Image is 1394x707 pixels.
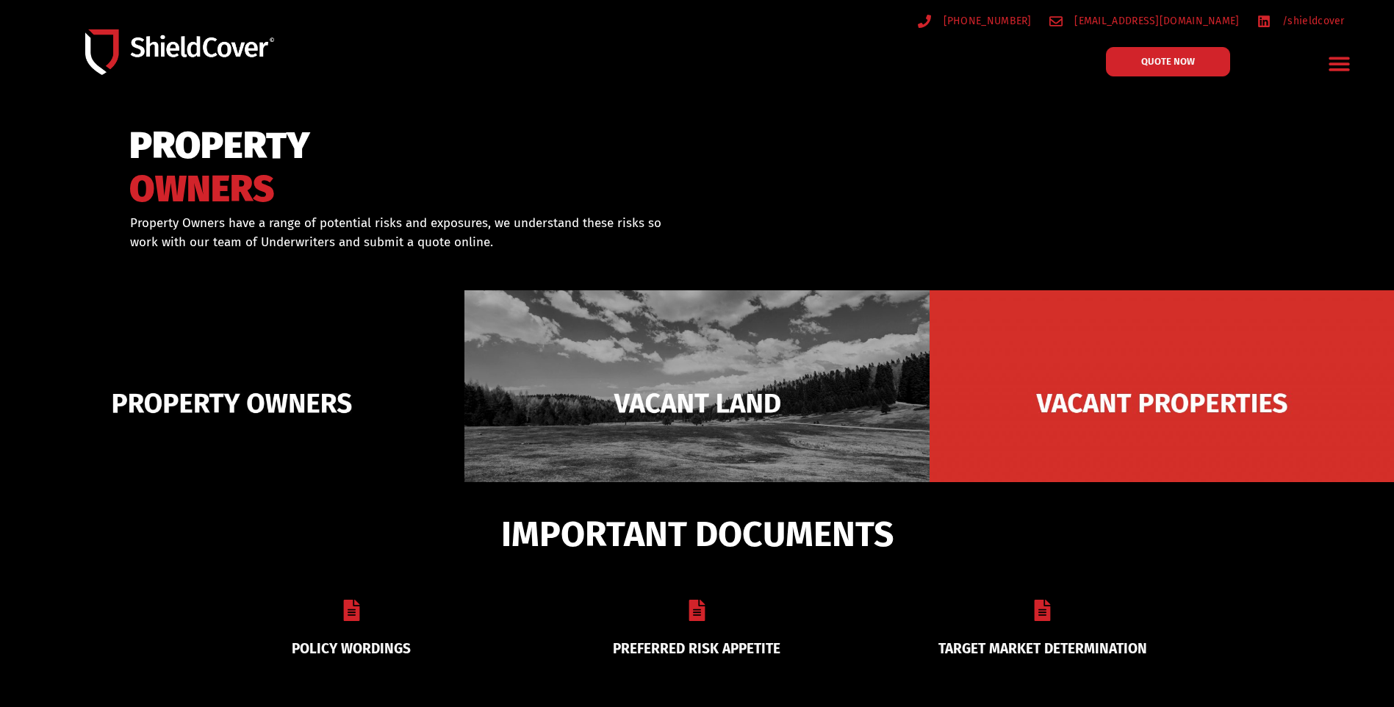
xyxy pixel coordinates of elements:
span: [PHONE_NUMBER] [940,12,1032,30]
a: POLICY WORDINGS [292,640,411,657]
a: TARGET MARKET DETERMINATION [938,640,1147,657]
a: [EMAIL_ADDRESS][DOMAIN_NAME] [1049,12,1240,30]
p: Property Owners have a range of potential risks and exposures, we understand these risks so work ... [130,214,678,251]
span: PROPERTY [129,131,310,161]
a: [PHONE_NUMBER] [918,12,1032,30]
span: IMPORTANT DOCUMENTS [501,520,894,548]
a: /shieldcover [1257,12,1345,30]
div: Menu Toggle [1322,46,1357,81]
a: QUOTE NOW [1106,47,1230,76]
a: PREFERRED RISK APPETITE [613,640,780,657]
span: /shieldcover [1279,12,1345,30]
img: Shield-Cover-Underwriting-Australia-logo-full [85,29,274,76]
span: [EMAIL_ADDRESS][DOMAIN_NAME] [1071,12,1239,30]
img: Vacant Land liability cover [464,290,929,516]
span: QUOTE NOW [1141,57,1195,66]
